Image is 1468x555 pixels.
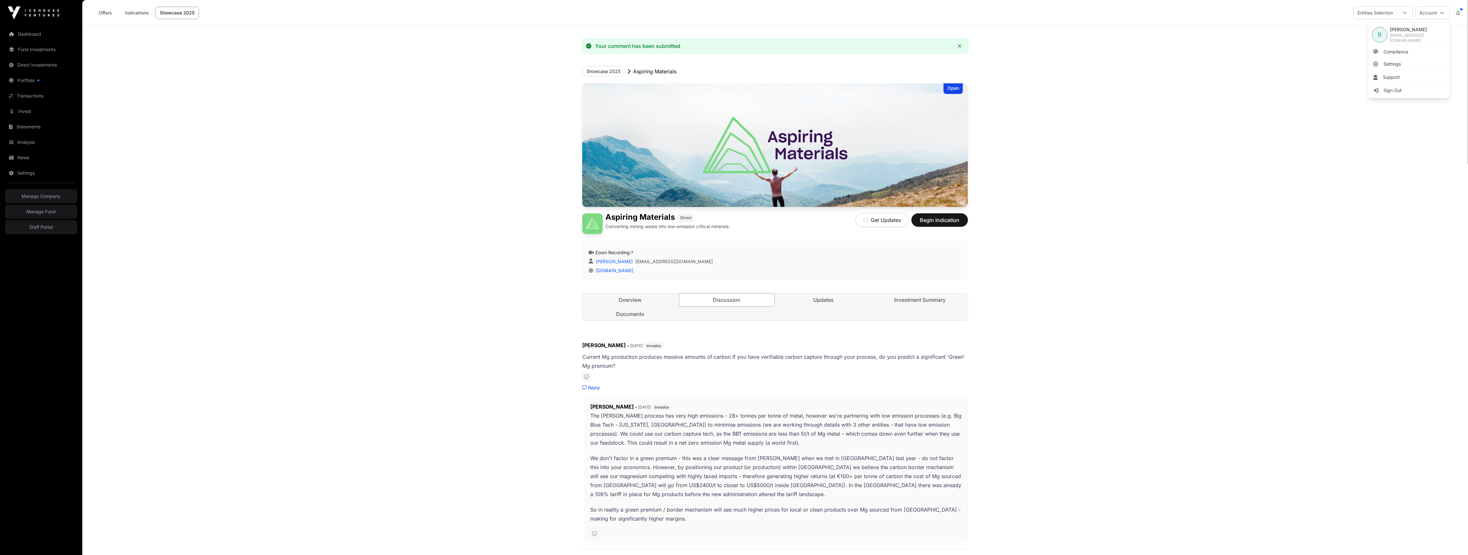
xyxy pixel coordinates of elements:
[911,220,968,226] a: Begin Indication
[633,68,676,75] p: Aspiring Materials
[5,151,77,165] a: News
[680,215,692,220] span: Direct
[582,213,603,234] img: Aspiring Materials
[121,7,153,19] a: Indications
[647,343,661,348] span: Investor
[856,213,909,227] button: Get Updates
[582,352,968,370] p: Current Mg production produces massive amounts of carbon.If you have verifiable carbon capture th...
[590,505,963,523] p: So in reality a green premium / border mechanism will see much higher prices for local or clean p...
[8,6,59,19] img: Icehouse Ventures Logo
[1378,30,1382,39] span: B
[873,293,968,306] a: Investment Summary
[1436,524,1468,555] iframe: Chat Widget
[593,268,633,273] a: [DOMAIN_NAME]
[583,308,678,320] a: Documents
[5,120,77,134] a: Statements
[5,189,77,203] a: Manage Company
[1370,46,1449,58] a: Compliance
[679,293,775,307] a: Discussion
[590,411,963,447] p: The [PERSON_NAME] process has very high emissions - 28+ tonnes per tonne of metal, however we're ...
[595,250,633,255] a: Zoom Recording
[920,216,960,224] span: Begin Indication
[582,83,968,207] img: Aspiring Materials
[605,223,730,230] p: Converting mining waste into low-emission critical minerals.
[635,405,651,410] span: • [DATE]
[1370,71,1449,83] li: Support
[5,220,77,234] a: Staff Portal
[590,454,963,499] p: We don't factor in a green premium - this was a clear message from [PERSON_NAME] when we met in [...
[583,293,678,306] a: Overview
[582,66,625,77] button: Showcase 2025
[594,259,633,264] a: [PERSON_NAME]
[1390,26,1446,33] span: [PERSON_NAME]
[5,58,77,72] a: Direct Investments
[635,258,713,265] a: [EMAIL_ADDRESS][DOMAIN_NAME]
[590,403,634,410] span: [PERSON_NAME]
[5,135,77,149] a: Analysis
[1390,33,1446,43] span: [EMAIL_ADDRESS][DOMAIN_NAME]
[1384,87,1402,94] span: Sign Out
[944,83,963,94] div: Open
[5,42,77,57] a: Fund Investments
[627,343,643,348] span: • [DATE]
[655,405,669,410] span: Investor
[93,7,118,19] a: Offers
[1416,6,1450,19] button: Account
[5,89,77,103] a: Transactions
[1370,85,1449,96] li: Sign Out
[955,42,964,51] button: Close
[5,73,77,88] a: Portfolio
[605,213,675,222] h1: Aspiring Materials
[1384,61,1401,67] span: Settings
[5,27,77,41] a: Dashboard
[5,205,77,219] a: Manage Fund
[595,43,680,49] div: Your comment has been submitted
[583,293,968,320] nav: Tabs
[911,213,968,227] button: Begin Indication
[1384,49,1409,55] span: Compliance
[1354,7,1397,19] div: Entities Selection
[582,342,626,348] span: [PERSON_NAME]
[1383,74,1400,80] span: Support
[156,7,199,19] a: Showcase 2025
[776,293,871,306] a: Updates
[582,384,600,391] a: Reply
[5,104,77,118] a: Invest
[1370,58,1449,70] a: Settings
[5,166,77,180] a: Settings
